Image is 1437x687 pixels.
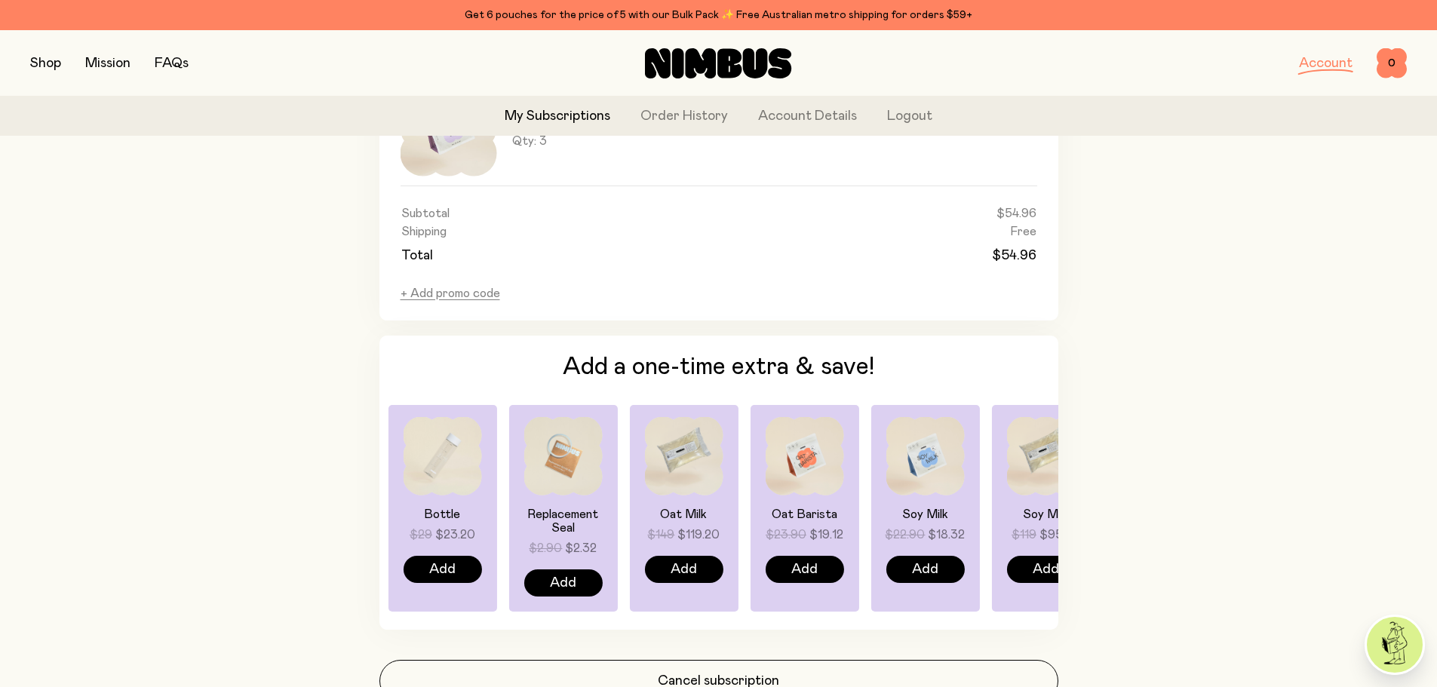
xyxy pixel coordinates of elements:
h4: Soy Milk [886,508,964,521]
button: Add [403,556,481,583]
a: Account Details [758,106,857,127]
span: $2.90 [529,539,562,557]
td: Subtotal [401,204,732,222]
span: $23.90 [766,526,806,544]
a: Order History [640,106,728,127]
button: + Add promo code [401,286,500,301]
span: $18.32 [928,526,965,544]
h4: Bottle [403,508,481,521]
td: $54.96 [731,204,1036,222]
td: $54.96 [731,241,1036,266]
span: Qty: 3 [512,133,547,149]
h4: Replacement Seal [524,508,602,535]
td: Total [401,241,732,266]
h4: Oat Milk [644,508,723,521]
a: FAQs [155,57,189,70]
a: Account [1299,57,1353,70]
span: $19.12 [809,526,843,544]
button: Add [644,556,723,583]
span: $22.90 [885,526,925,544]
span: Add [429,559,456,580]
span: $95.20 [1039,526,1080,544]
h3: Add a one-time extra & save! [401,354,1037,381]
span: $29 [410,526,432,544]
td: Shipping [401,222,732,241]
a: My Subscriptions [505,106,610,127]
button: Add [524,569,602,597]
span: $2.32 [565,539,597,557]
button: Add [886,556,964,583]
span: $23.20 [435,526,475,544]
span: Add [791,559,818,580]
span: $149 [647,526,674,544]
span: Add [550,572,576,593]
h4: Oat Barista [765,508,843,521]
span: $119.20 [677,526,720,544]
span: $119 [1012,526,1036,544]
button: 0 [1377,48,1407,78]
div: Get 6 pouches for the price of 5 with our Bulk Pack ✨ Free Australian metro shipping for orders $59+ [30,6,1407,24]
button: Add [1006,556,1085,583]
span: Add [671,559,697,580]
button: Logout [887,106,932,127]
td: Free [731,222,1036,241]
span: Add [912,559,938,580]
img: agent [1367,617,1423,673]
h4: Soy Milk [1006,508,1085,521]
a: Mission [85,57,130,70]
button: Add [765,556,843,583]
span: Add [1033,559,1059,580]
